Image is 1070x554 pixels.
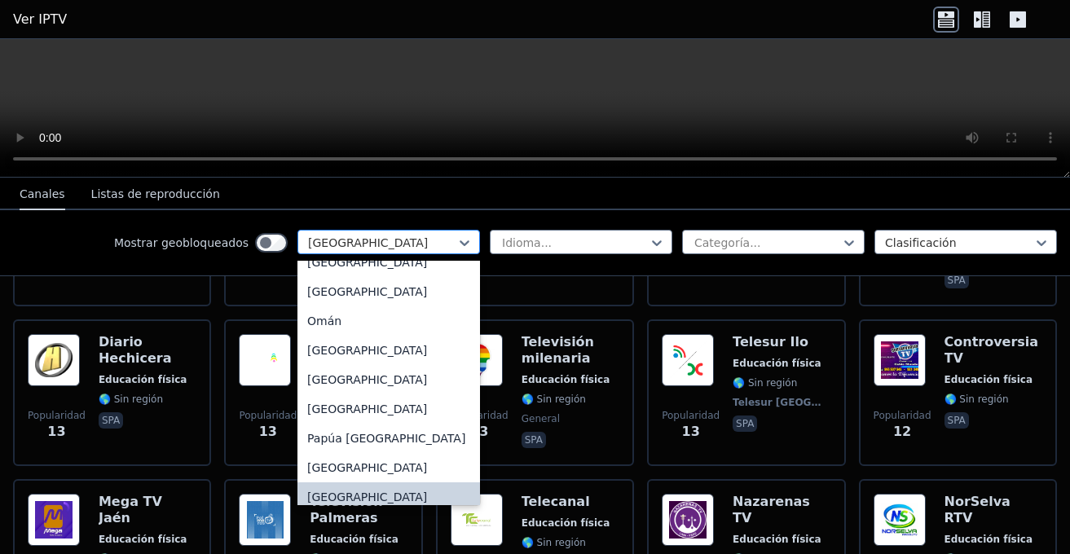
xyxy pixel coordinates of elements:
[662,334,714,386] img: Telesur Ilo
[307,285,427,298] font: [GEOGRAPHIC_DATA]
[522,517,610,529] font: Educación física
[662,410,720,421] font: Popularidad
[522,494,590,509] font: Telecanal
[13,10,67,29] a: Ver IPTV
[948,275,966,286] font: spa
[114,236,249,249] font: Mostrar geobloqueados
[945,334,1039,366] font: Controversia TV
[522,374,610,385] font: Educación física
[525,434,543,446] font: spa
[307,490,427,503] font: [GEOGRAPHIC_DATA]
[91,187,220,200] font: Listas de reproducción
[239,494,291,546] img: TV Palmeras
[451,494,503,546] img: Telecanal
[28,494,80,546] img: Mega TV Jaen
[307,256,427,269] font: [GEOGRAPHIC_DATA]
[102,415,120,426] font: spa
[522,413,560,424] font: general
[736,418,754,429] font: spa
[733,397,890,408] font: Telesur [GEOGRAPHIC_DATA]
[99,334,172,366] font: Diario Hechicera
[874,410,931,421] font: Popularidad
[945,374,1033,385] font: Educación física
[239,334,291,386] img: La 5ta
[682,424,700,439] font: 13
[945,534,1033,545] font: Educación física
[47,424,65,439] font: 13
[91,179,220,210] button: Listas de reproducción
[307,461,427,474] font: [GEOGRAPHIC_DATA]
[310,534,398,545] font: Educación física
[307,373,427,386] font: [GEOGRAPHIC_DATA]
[13,11,67,27] font: Ver IPTV
[259,424,277,439] font: 13
[733,494,810,525] font: Nazarenas TV
[99,374,187,385] font: Educación física
[99,394,163,405] font: 🌎 Sin región
[522,394,586,405] font: 🌎 Sin región
[20,179,65,210] button: Canales
[733,334,808,350] font: Telesur Ilo
[310,494,382,525] font: Televisión Palmeras
[733,358,821,369] font: Educación física
[20,187,65,200] font: Canales
[307,314,341,328] font: Omán
[874,494,926,546] img: NorSelva RTV
[945,394,1009,405] font: 🌎 Sin región
[99,534,187,545] font: Educación física
[99,494,162,525] font: Mega TV Jaén
[307,402,427,415] font: [GEOGRAPHIC_DATA]
[522,334,594,366] font: Televisión milenaria
[239,410,297,421] font: Popularidad
[662,494,714,546] img: Nazarenas TV
[307,344,427,357] font: [GEOGRAPHIC_DATA]
[307,432,465,445] font: Papúa [GEOGRAPHIC_DATA]
[945,494,1011,525] font: NorSelva RTV
[874,334,926,386] img: Controversia TV
[522,537,586,548] font: 🌎 Sin región
[893,424,911,439] font: 12
[948,415,966,426] font: spa
[28,410,86,421] font: Popularidad
[733,534,821,545] font: Educación física
[28,334,80,386] img: Diario Hechicera
[733,377,797,389] font: 🌎 Sin región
